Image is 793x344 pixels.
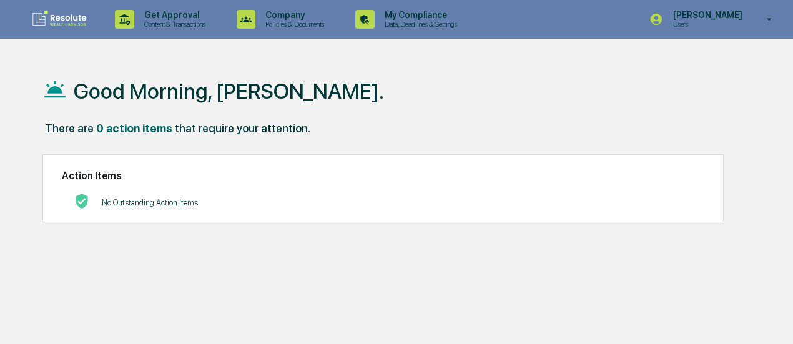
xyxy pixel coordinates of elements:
[134,20,212,29] p: Content & Transactions
[255,10,330,20] p: Company
[62,170,704,182] h2: Action Items
[255,20,330,29] p: Policies & Documents
[663,20,749,29] p: Users
[375,10,463,20] p: My Compliance
[175,122,310,135] div: that require your attention.
[134,10,212,20] p: Get Approval
[45,122,94,135] div: There are
[30,9,90,29] img: logo
[663,10,749,20] p: [PERSON_NAME]
[375,20,463,29] p: Data, Deadlines & Settings
[102,198,198,207] p: No Outstanding Action Items
[96,122,172,135] div: 0 action items
[74,79,384,104] h1: Good Morning, [PERSON_NAME].
[74,194,89,209] img: No Actions logo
